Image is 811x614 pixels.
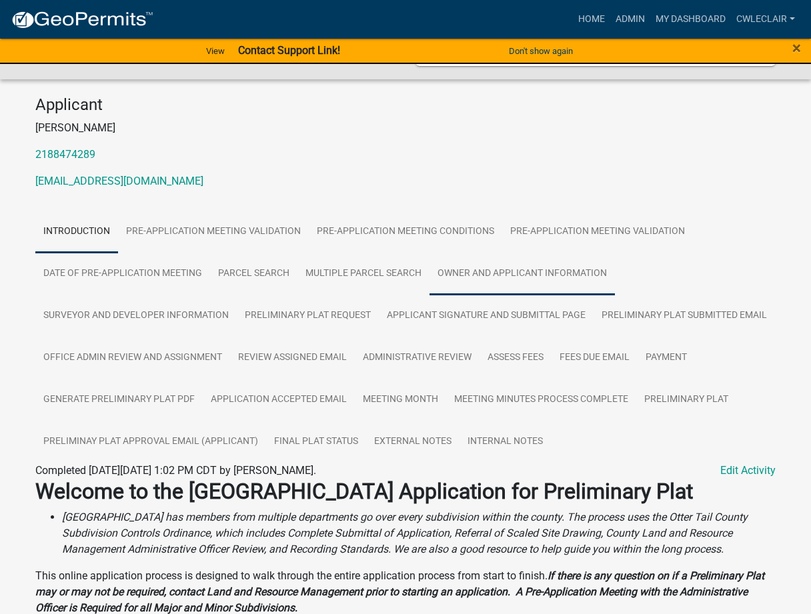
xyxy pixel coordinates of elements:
[430,253,615,295] a: Owner and Applicant Information
[309,211,502,253] a: Pre-Application Meeting Conditions
[203,379,355,421] a: Application Accepted Email
[720,463,776,479] a: Edit Activity
[446,379,636,421] a: Meeting Minutes Process Complete
[731,7,800,32] a: cwleclair
[230,337,355,379] a: Review Assigned Email
[792,40,801,56] button: Close
[35,379,203,421] a: Generate Preliminary Plat PDF
[35,148,95,161] a: 2188474289
[35,95,776,115] h4: Applicant
[573,7,610,32] a: Home
[35,479,693,504] strong: Welcome to the [GEOGRAPHIC_DATA] Application for Preliminary Plat
[650,7,731,32] a: My Dashboard
[552,337,638,379] a: Fees Due Email
[201,40,230,62] a: View
[35,253,210,295] a: Date of Pre-Application Meeting
[594,295,775,337] a: Preliminary Plat Submitted Email
[379,295,594,337] a: Applicant Signature and Submittal Page
[480,337,552,379] a: Assess Fees
[502,211,693,253] a: Pre-Application Meeting Validation
[237,295,379,337] a: Preliminary Plat Request
[355,379,446,421] a: Meeting Month
[238,44,340,57] strong: Contact Support Link!
[62,511,748,555] i: [GEOGRAPHIC_DATA] has members from multiple departments go over every subdivision within the coun...
[35,569,764,614] strong: If there is any question on if a Preliminary Plat may or may not be required, contact Land and Re...
[35,337,230,379] a: Office Admin Review and Assignment
[210,253,297,295] a: Parcel search
[638,337,695,379] a: Payment
[366,421,460,463] a: External Notes
[504,40,578,62] button: Don't show again
[636,379,736,421] a: Preliminary Plat
[460,421,551,463] a: Internal Notes
[35,464,316,477] span: Completed [DATE][DATE] 1:02 PM CDT by [PERSON_NAME].
[297,253,430,295] a: Multiple Parcel Search
[35,295,237,337] a: Surveyor and Developer Information
[35,211,118,253] a: Introduction
[792,39,801,57] span: ×
[610,7,650,32] a: Admin
[266,421,366,463] a: Final Plat Status
[355,337,480,379] a: Administrative Review
[35,175,203,187] a: [EMAIL_ADDRESS][DOMAIN_NAME]
[35,120,776,136] p: [PERSON_NAME]
[35,421,266,463] a: Preliminay Plat Approval Email (Applicant)
[118,211,309,253] a: Pre-Application Meeting Validation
